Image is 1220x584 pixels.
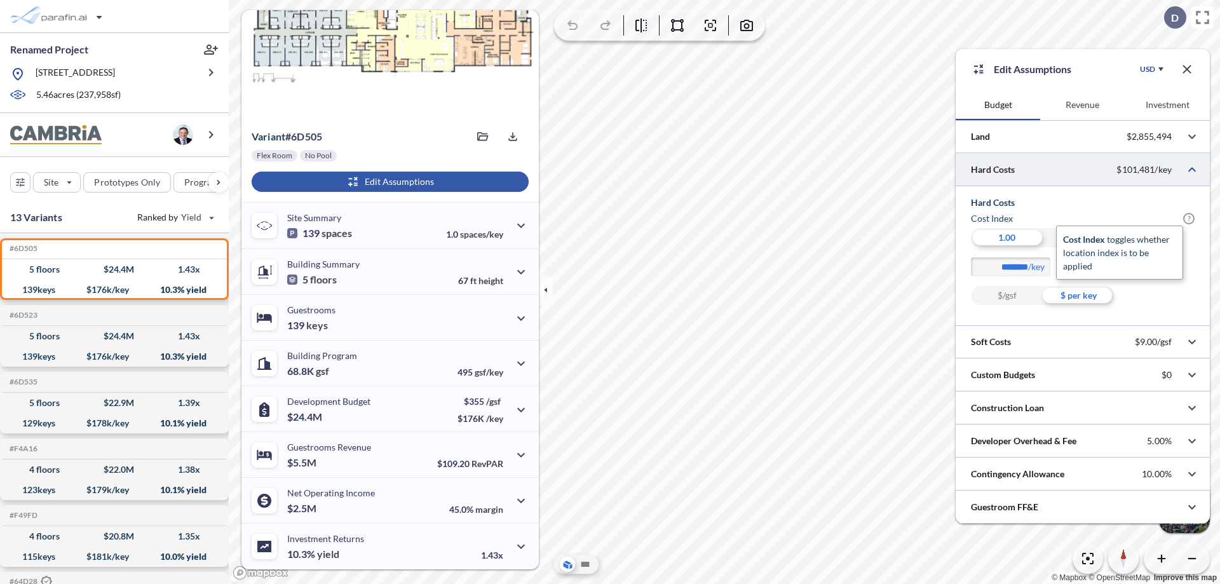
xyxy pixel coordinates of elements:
button: Program [173,172,242,193]
img: user logo [173,125,193,145]
div: 1.00 [971,228,1043,247]
button: Ranked by Yield [127,207,222,227]
p: Custom Budgets [971,369,1035,381]
button: Site [33,172,81,193]
p: Building Program [287,350,357,361]
div: 1.18 [1043,228,1115,247]
a: Mapbox homepage [233,566,288,580]
h5: Click to copy the code [7,244,37,253]
span: spaces/key [460,229,503,240]
span: /gsf [486,396,501,407]
button: Site Plan [578,557,593,572]
p: $355 [457,396,503,407]
p: Flex Room [257,151,292,161]
p: 10.3% [287,548,339,560]
p: Program [184,176,220,189]
h5: Click to copy the code [7,444,37,453]
p: Prototypes Only [94,176,160,189]
p: $2,855,494 [1127,131,1172,142]
p: 68.8K [287,365,329,377]
p: 139 [287,319,328,332]
p: Building Summary [287,259,360,269]
span: cost index [1063,234,1105,245]
button: Prototypes Only [83,172,171,193]
span: height [478,275,503,286]
span: Variant [252,130,285,142]
p: $109.20 [437,458,503,469]
p: Soft Costs [971,336,1011,348]
p: $2.5M [287,502,318,515]
span: ft [470,275,477,286]
p: $9.00/gsf [1135,336,1172,348]
h5: Click to copy the code [7,311,37,320]
p: 1.0 [446,229,503,240]
p: $5.5M [287,456,318,469]
p: 5.46 acres ( 237,958 sf) [36,88,121,102]
label: /key [1028,261,1057,273]
button: Investment [1125,90,1210,120]
button: Edit Assumptions [252,172,529,192]
span: yield [317,548,339,560]
button: Revenue [1040,90,1125,120]
span: gsf [316,365,329,377]
p: 13 Variants [10,210,62,225]
p: Edit Assumptions [994,62,1071,77]
p: No Pool [305,151,332,161]
span: /key [486,413,503,424]
p: Construction Loan [971,402,1044,414]
p: # 6d505 [252,130,322,143]
div: $ per key [1043,286,1115,305]
span: margin [475,504,503,515]
span: RevPAR [471,458,503,469]
p: Guestrooms Revenue [287,442,371,452]
p: $0 [1162,369,1172,381]
h5: Click to copy the code [7,377,37,386]
span: floors [310,273,337,286]
p: Guestroom FF&E [971,501,1038,513]
p: [STREET_ADDRESS] [36,66,115,82]
p: Guestrooms [287,304,335,315]
p: Site Summary [287,212,341,223]
a: OpenStreetMap [1088,573,1150,582]
p: 67 [458,275,503,286]
p: $24.4M [287,411,324,423]
h5: Hard Costs [971,196,1195,209]
p: Developer Overhead & Fee [971,435,1076,447]
p: Contingency Allowance [971,468,1064,480]
div: $/gsf [971,286,1043,305]
p: 1.43x [481,550,503,560]
p: 5 [287,273,337,286]
p: Net Operating Income [287,487,375,498]
span: ? [1183,213,1195,224]
h6: Cost index [971,212,1013,225]
div: USD [1140,64,1155,74]
span: gsf/key [475,367,503,377]
p: Investment Returns [287,533,364,544]
p: 139 [287,227,352,240]
h5: Click to copy the code [7,511,37,520]
p: $176K [457,413,503,424]
p: D [1171,12,1179,24]
p: 5.00% [1147,435,1172,447]
span: keys [306,319,328,332]
img: BrandImage [10,125,102,145]
a: Mapbox [1052,573,1087,582]
span: Yield [181,211,202,224]
button: Aerial View [560,557,575,572]
button: Budget [956,90,1040,120]
p: 495 [457,367,503,377]
p: 10.00% [1142,468,1172,480]
span: spaces [322,227,352,240]
p: 45.0% [449,504,503,515]
p: Site [44,176,58,189]
a: Improve this map [1154,573,1217,582]
span: toggles whether location index is to be applied [1063,234,1170,271]
p: Development Budget [287,396,370,407]
p: Land [971,130,990,143]
p: Renamed Project [10,43,88,57]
